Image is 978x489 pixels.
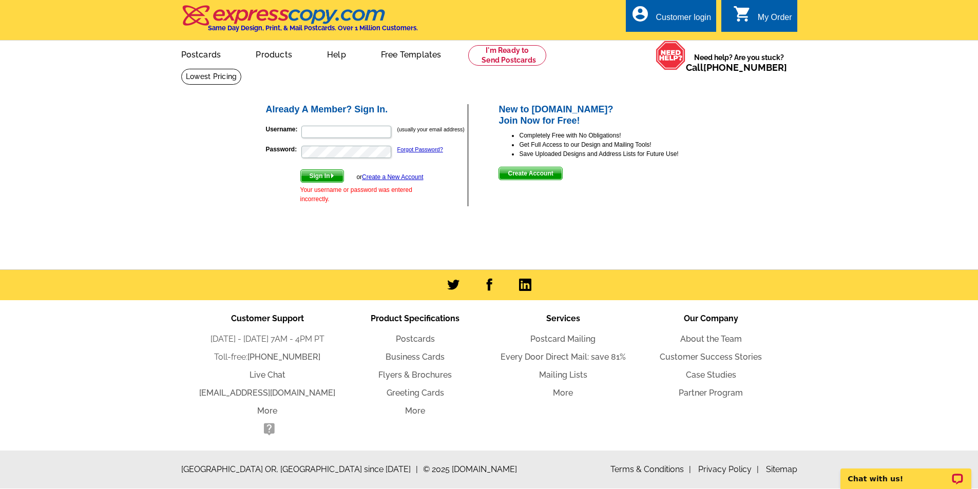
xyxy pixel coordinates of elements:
span: Call [686,62,787,73]
h2: Already A Member? Sign In. [266,104,468,115]
li: Save Uploaded Designs and Address Lists for Future Use! [519,149,714,159]
a: Terms & Conditions [610,464,691,474]
a: Sitemap [766,464,797,474]
span: © 2025 [DOMAIN_NAME] [423,463,517,476]
label: Username: [266,125,300,134]
span: Sign In [301,170,343,182]
a: Postcards [165,42,238,66]
span: Services [546,314,580,323]
span: [GEOGRAPHIC_DATA] OR, [GEOGRAPHIC_DATA] since [DATE] [181,463,418,476]
a: More [553,388,573,398]
a: Customer Success Stories [660,352,762,362]
i: account_circle [631,5,649,23]
a: Postcard Mailing [530,334,596,344]
a: Case Studies [686,370,736,380]
a: Mailing Lists [539,370,587,380]
a: Help [311,42,362,66]
a: Postcards [396,334,435,344]
div: or [356,172,423,182]
a: account_circle Customer login [631,11,711,24]
a: Every Door Direct Mail: save 81% [501,352,626,362]
a: [PHONE_NUMBER] [703,62,787,73]
li: Completely Free with No Obligations! [519,131,714,140]
iframe: LiveChat chat widget [834,457,978,489]
a: Live Chat [250,370,285,380]
a: Business Cards [386,352,445,362]
span: Product Specifications [371,314,459,323]
span: Create Account [499,167,562,180]
a: About the Team [680,334,742,344]
a: Create a New Account [362,173,423,181]
a: Greeting Cards [387,388,444,398]
span: Our Company [684,314,738,323]
label: Password: [266,145,300,154]
div: Your username or password was entered incorrectly. [300,185,424,204]
li: Get Full Access to our Design and Mailing Tools! [519,140,714,149]
h2: New to [DOMAIN_NAME]? Join Now for Free! [498,104,714,126]
a: Partner Program [679,388,743,398]
a: [PHONE_NUMBER] [247,352,320,362]
a: Free Templates [365,42,458,66]
button: Sign In [300,169,344,183]
a: Flyers & Brochures [378,370,452,380]
a: [EMAIL_ADDRESS][DOMAIN_NAME] [199,388,335,398]
li: Toll-free: [194,351,341,363]
i: shopping_cart [733,5,752,23]
a: Same Day Design, Print, & Mail Postcards. Over 1 Million Customers. [181,12,418,32]
small: (usually your email address) [397,126,465,132]
a: Products [239,42,309,66]
a: shopping_cart My Order [733,11,792,24]
li: [DATE] - [DATE] 7AM - 4PM PT [194,333,341,345]
img: help [656,41,686,70]
h4: Same Day Design, Print, & Mail Postcards. Over 1 Million Customers. [208,24,418,32]
a: Privacy Policy [698,464,759,474]
div: Customer login [656,13,711,27]
a: Forgot Password? [397,146,443,152]
a: More [257,406,277,416]
button: Create Account [498,167,562,180]
div: My Order [758,13,792,27]
img: button-next-arrow-white.png [330,173,335,178]
span: Need help? Are you stuck? [686,52,792,73]
span: Customer Support [231,314,304,323]
a: More [405,406,425,416]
